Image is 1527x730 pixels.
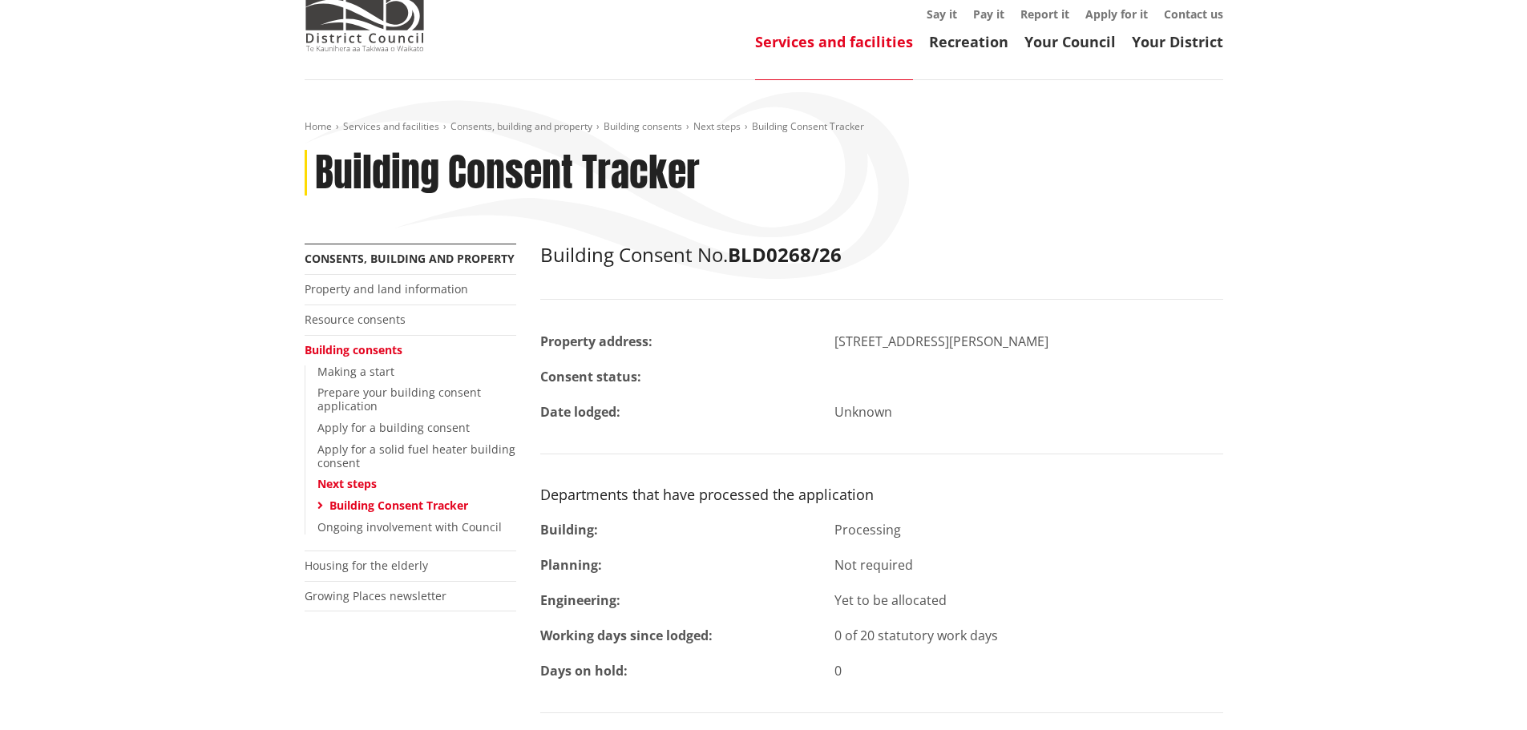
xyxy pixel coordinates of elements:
a: Say it [927,6,957,22]
strong: Working days since lodged: [540,627,713,644]
a: Home [305,119,332,133]
a: Resource consents [305,312,406,327]
a: Services and facilities [755,32,913,51]
a: Ongoing involvement with Council [317,519,502,534]
a: Pay it [973,6,1004,22]
a: Growing Places newsletter [305,588,446,603]
a: Contact us [1164,6,1223,22]
strong: Property address: [540,333,652,350]
a: Apply for a solid fuel heater building consent​ [317,442,515,470]
div: 0 [822,661,1235,680]
div: 0 of 20 statutory work days [822,626,1235,645]
a: Building consents [604,119,682,133]
iframe: Messenger Launcher [1453,663,1511,720]
a: Next steps [693,119,741,133]
a: Next steps [317,476,377,491]
h1: Building Consent Tracker [315,150,700,196]
nav: breadcrumb [305,120,1223,134]
a: Making a start [317,364,394,379]
a: Housing for the elderly [305,558,428,573]
a: Your District [1132,32,1223,51]
strong: Planning: [540,556,602,574]
strong: Days on hold: [540,662,628,680]
h2: Building Consent No. [540,244,1223,267]
a: Consents, building and property [305,251,515,266]
div: Not required [822,555,1235,575]
a: Property and land information [305,281,468,296]
a: Apply for it [1085,6,1148,22]
strong: Consent status: [540,368,641,385]
a: Building Consent Tracker [329,498,468,513]
div: Unknown [822,402,1235,421]
strong: Engineering: [540,591,620,609]
strong: Building: [540,521,598,538]
span: Building Consent Tracker [752,119,864,133]
div: Yet to be allocated [822,591,1235,610]
div: [STREET_ADDRESS][PERSON_NAME] [822,332,1235,351]
a: Report it [1020,6,1069,22]
h3: Departments that have processed the application [540,486,1223,504]
a: Services and facilities [343,119,439,133]
a: Prepare your building consent application [317,385,481,413]
strong: BLD0268/26 [728,241,842,268]
strong: Date lodged: [540,403,620,421]
a: Recreation [929,32,1008,51]
div: Processing [822,520,1235,539]
a: Apply for a building consent [317,420,470,435]
a: Consents, building and property [450,119,592,133]
a: Your Council [1024,32,1116,51]
a: Building consents [305,342,402,357]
